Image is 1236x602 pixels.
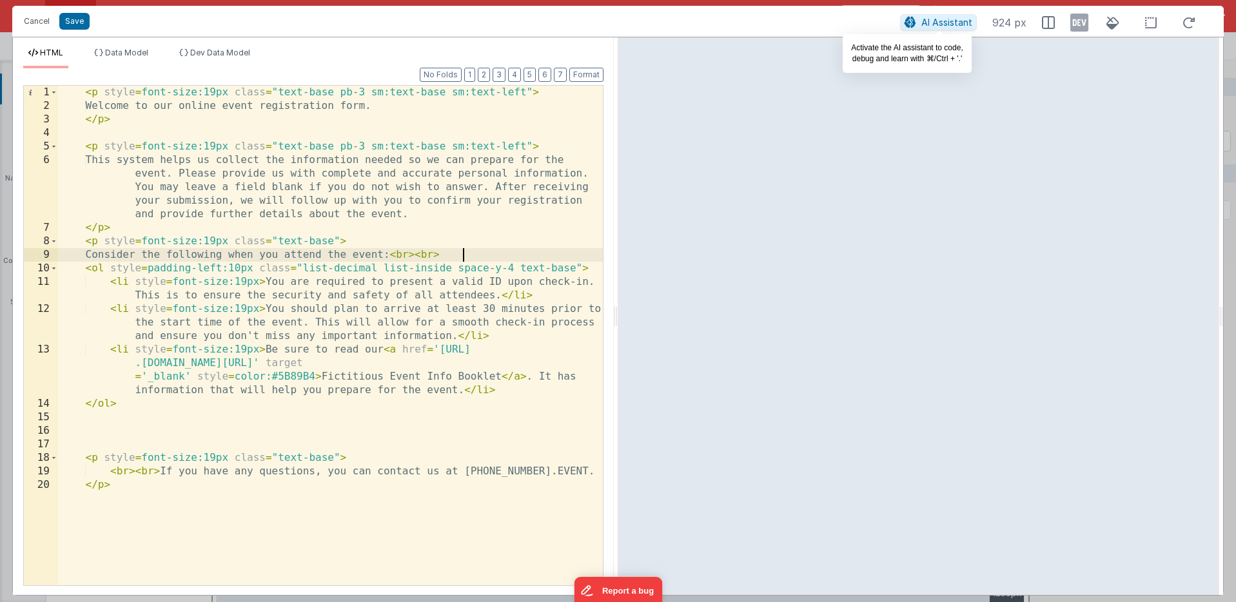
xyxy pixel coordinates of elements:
[493,68,505,82] button: 3
[538,68,551,82] button: 6
[24,438,58,451] div: 17
[24,262,58,275] div: 10
[554,68,567,82] button: 7
[24,411,58,424] div: 15
[59,13,90,30] button: Save
[24,397,58,411] div: 14
[24,113,58,126] div: 3
[508,68,521,82] button: 4
[24,140,58,153] div: 5
[24,153,58,221] div: 6
[24,424,58,438] div: 16
[524,68,536,82] button: 5
[24,478,58,492] div: 20
[24,465,58,478] div: 19
[24,221,58,235] div: 7
[992,15,1026,30] span: 924 px
[24,99,58,113] div: 2
[921,17,972,28] span: AI Assistant
[420,68,462,82] button: No Folds
[478,68,490,82] button: 2
[24,275,58,302] div: 11
[24,235,58,248] div: 8
[24,126,58,140] div: 4
[17,12,56,30] button: Cancel
[843,34,972,73] div: Activate the AI assistant to code, debug and learn with ⌘/Ctrl + '.'
[40,48,63,57] span: HTML
[105,48,148,57] span: Data Model
[569,68,603,82] button: Format
[464,68,475,82] button: 1
[900,14,977,31] button: AI Assistant
[24,451,58,465] div: 18
[190,48,250,57] span: Dev Data Model
[24,86,58,99] div: 1
[24,248,58,262] div: 9
[24,343,58,397] div: 13
[24,302,58,343] div: 12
